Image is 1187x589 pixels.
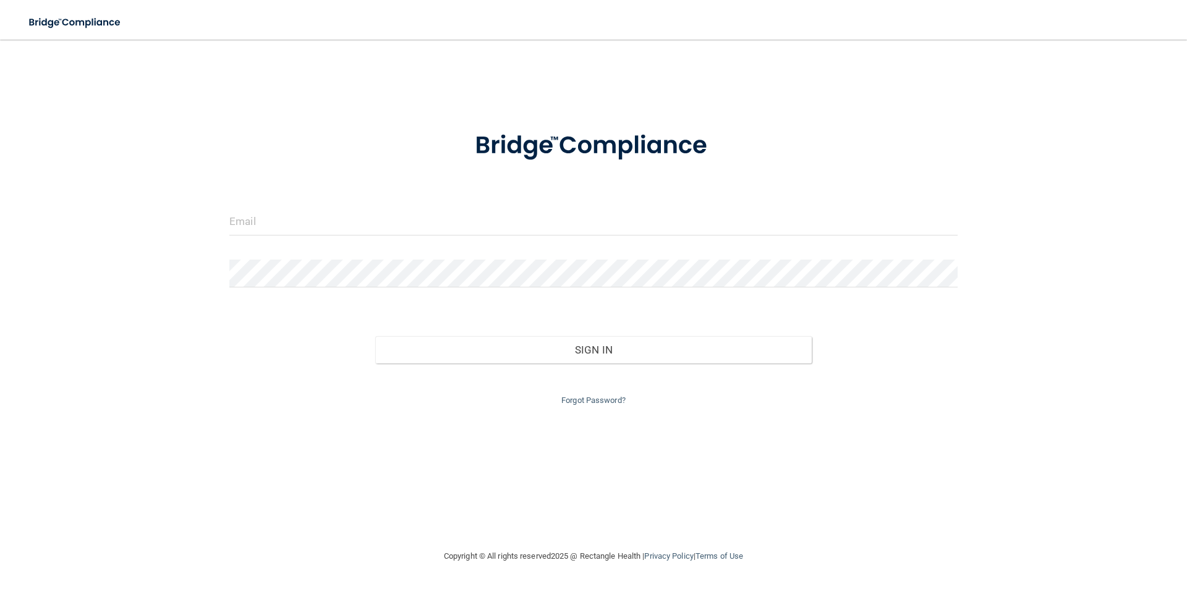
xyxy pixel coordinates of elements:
[368,536,819,576] div: Copyright © All rights reserved 2025 @ Rectangle Health | |
[375,336,812,363] button: Sign In
[229,208,958,235] input: Email
[644,551,693,561] a: Privacy Policy
[696,551,743,561] a: Terms of Use
[561,396,626,405] a: Forgot Password?
[449,114,738,178] img: bridge_compliance_login_screen.278c3ca4.svg
[19,10,132,35] img: bridge_compliance_login_screen.278c3ca4.svg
